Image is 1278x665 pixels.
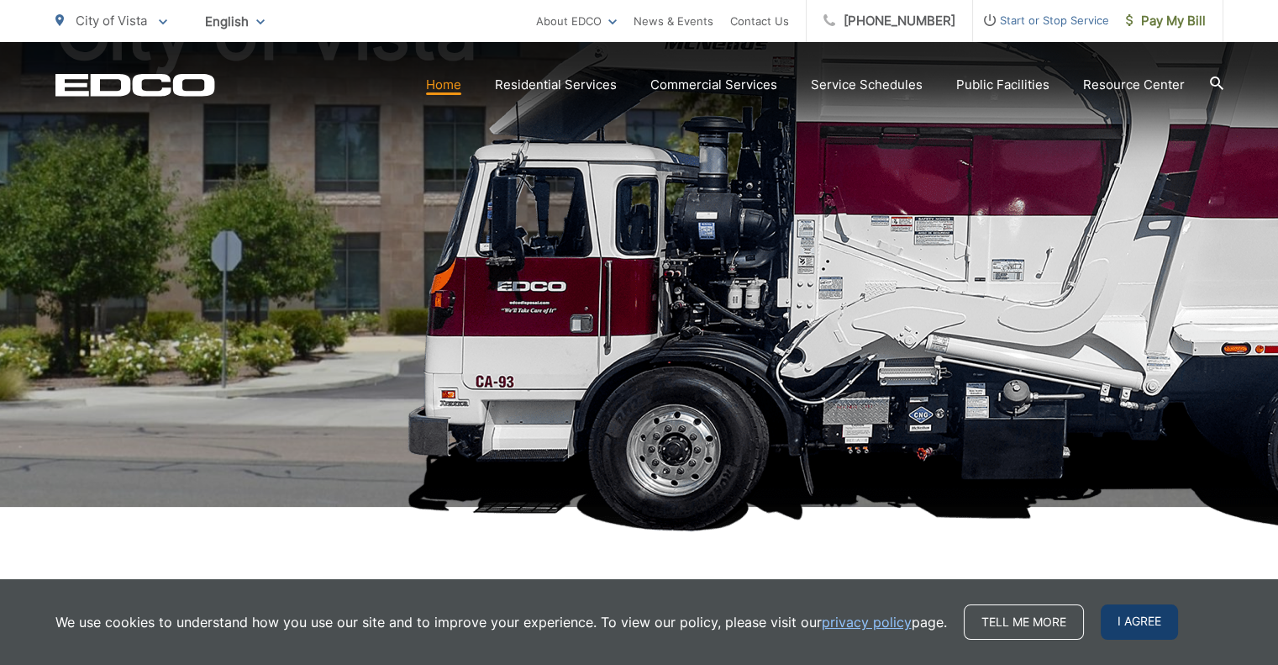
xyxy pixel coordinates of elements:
[822,612,912,632] a: privacy policy
[536,11,617,31] a: About EDCO
[730,11,789,31] a: Contact Us
[426,75,461,95] a: Home
[55,612,947,632] p: We use cookies to understand how you use our site and to improve your experience. To view our pol...
[495,75,617,95] a: Residential Services
[55,73,215,97] a: EDCD logo. Return to the homepage.
[634,11,713,31] a: News & Events
[76,13,147,29] span: City of Vista
[964,604,1084,640] a: Tell me more
[811,75,923,95] a: Service Schedules
[1126,11,1206,31] span: Pay My Bill
[956,75,1049,95] a: Public Facilities
[1083,75,1185,95] a: Resource Center
[650,75,777,95] a: Commercial Services
[1101,604,1178,640] span: I agree
[192,7,277,36] span: English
